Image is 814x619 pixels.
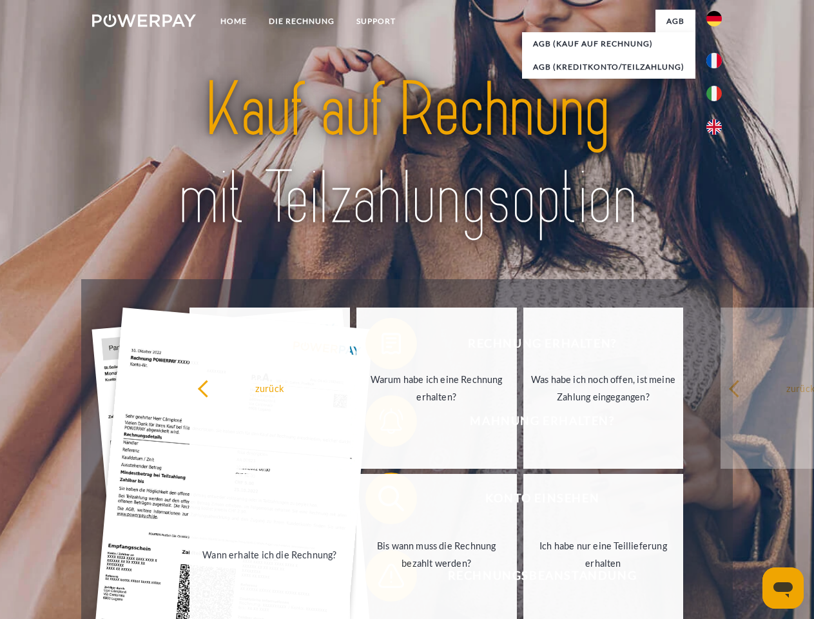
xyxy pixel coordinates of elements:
[197,379,342,397] div: zurück
[522,55,695,79] a: AGB (Kreditkonto/Teilzahlung)
[345,10,407,33] a: SUPPORT
[364,371,509,406] div: Warum habe ich eine Rechnung erhalten?
[197,545,342,563] div: Wann erhalte ich die Rechnung?
[531,371,676,406] div: Was habe ich noch offen, ist meine Zahlung eingegangen?
[364,537,509,572] div: Bis wann muss die Rechnung bezahlt werden?
[655,10,695,33] a: agb
[762,567,804,609] iframe: Schaltfläche zum Öffnen des Messaging-Fensters
[706,86,722,101] img: it
[531,537,676,572] div: Ich habe nur eine Teillieferung erhalten
[258,10,345,33] a: DIE RECHNUNG
[706,53,722,68] img: fr
[523,308,684,469] a: Was habe ich noch offen, ist meine Zahlung eingegangen?
[123,62,691,247] img: title-powerpay_de.svg
[706,11,722,26] img: de
[522,32,695,55] a: AGB (Kauf auf Rechnung)
[209,10,258,33] a: Home
[706,119,722,135] img: en
[92,14,196,27] img: logo-powerpay-white.svg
